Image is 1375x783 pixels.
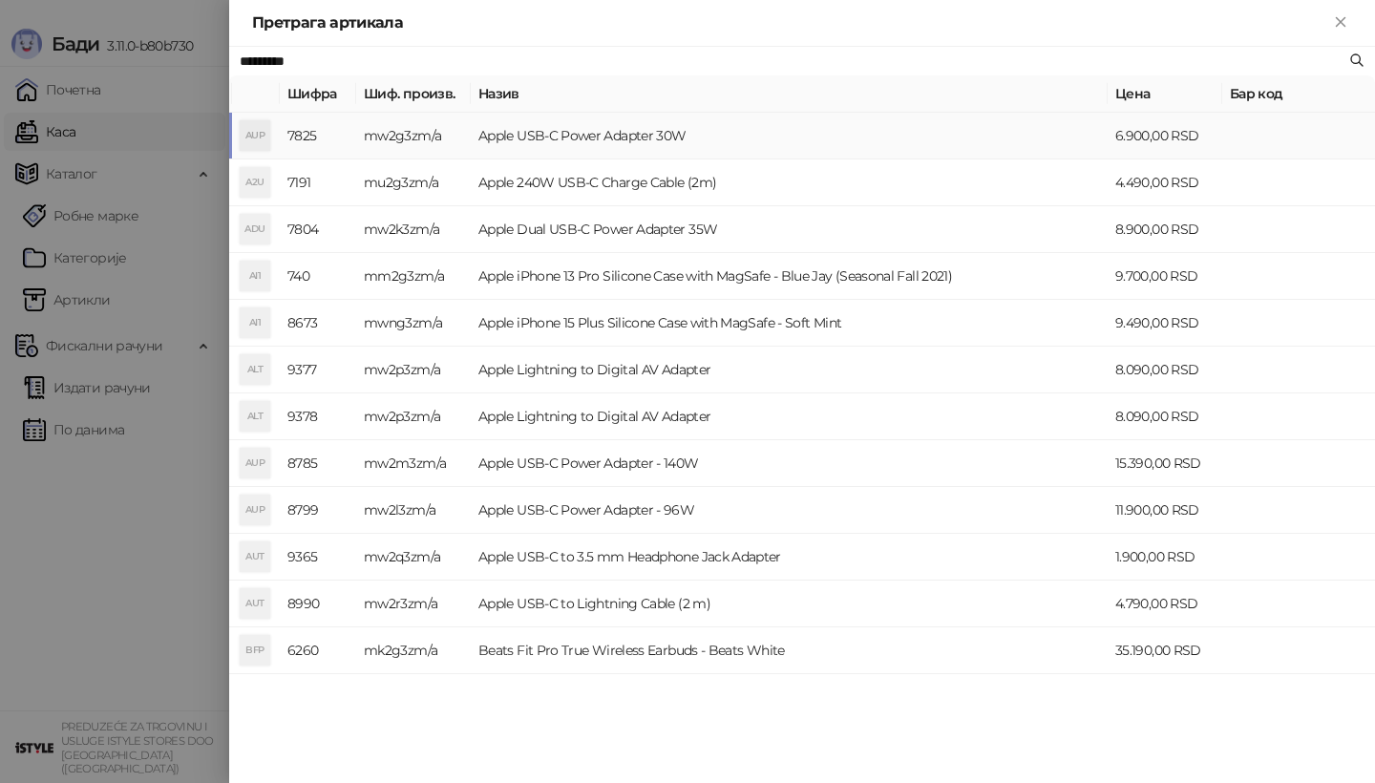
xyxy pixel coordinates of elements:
div: Претрага артикала [252,11,1329,34]
td: mw2q3zm/a [356,534,471,581]
div: ALT [240,354,270,385]
td: 9378 [280,393,356,440]
td: Apple USB-C to Lightning Cable (2 m) [471,581,1108,627]
div: ALT [240,401,270,432]
th: Назив [471,75,1108,113]
td: Apple iPhone 15 Plus Silicone Case with MagSafe - Soft Mint [471,300,1108,347]
td: 9377 [280,347,356,393]
td: 8.900,00 RSD [1108,206,1222,253]
td: 6260 [280,627,356,674]
td: Apple Dual USB-C Power Adapter 35W [471,206,1108,253]
td: 8799 [280,487,356,534]
div: A2U [240,167,270,198]
div: ADU [240,214,270,244]
td: 8785 [280,440,356,487]
td: mw2r3zm/a [356,581,471,627]
td: 4.490,00 RSD [1108,159,1222,206]
div: AUP [240,448,270,478]
td: Apple USB-C Power Adapter - 140W [471,440,1108,487]
td: 740 [280,253,356,300]
th: Цена [1108,75,1222,113]
td: Apple USB-C to 3.5 mm Headphone Jack Adapter [471,534,1108,581]
td: Apple 240W USB-C Charge Cable (2m) [471,159,1108,206]
td: 8.090,00 RSD [1108,393,1222,440]
th: Шиф. произв. [356,75,471,113]
td: 35.190,00 RSD [1108,627,1222,674]
td: Apple USB-C Power Adapter 30W [471,113,1108,159]
div: BFP [240,635,270,666]
td: mw2k3zm/a [356,206,471,253]
td: mm2g3zm/a [356,253,471,300]
td: 9.490,00 RSD [1108,300,1222,347]
th: Шифра [280,75,356,113]
td: 7825 [280,113,356,159]
td: mw2g3zm/a [356,113,471,159]
div: AI1 [240,307,270,338]
td: 9.700,00 RSD [1108,253,1222,300]
td: 8.090,00 RSD [1108,347,1222,393]
td: mw2l3zm/a [356,487,471,534]
td: 6.900,00 RSD [1108,113,1222,159]
td: 8673 [280,300,356,347]
td: Apple iPhone 13 Pro Silicone Case with MagSafe - Blue Jay (Seasonal Fall 2021) [471,253,1108,300]
td: 7804 [280,206,356,253]
td: Apple USB-C Power Adapter - 96W [471,487,1108,534]
td: Beats Fit Pro True Wireless Earbuds - Beats White [471,627,1108,674]
div: AUT [240,541,270,572]
button: Close [1329,11,1352,34]
td: mw2m3zm/a [356,440,471,487]
td: 11.900,00 RSD [1108,487,1222,534]
th: Бар код [1222,75,1375,113]
td: mw2p3zm/a [356,393,471,440]
td: 8990 [280,581,356,627]
div: AI1 [240,261,270,291]
td: 9365 [280,534,356,581]
td: 4.790,00 RSD [1108,581,1222,627]
td: 15.390,00 RSD [1108,440,1222,487]
div: AUP [240,495,270,525]
td: 1.900,00 RSD [1108,534,1222,581]
td: mu2g3zm/a [356,159,471,206]
td: mwng3zm/a [356,300,471,347]
td: 7191 [280,159,356,206]
td: mw2p3zm/a [356,347,471,393]
td: mk2g3zm/a [356,627,471,674]
div: AUP [240,120,270,151]
td: Apple Lightning to Digital AV Adapter [471,347,1108,393]
div: AUT [240,588,270,619]
td: Apple Lightning to Digital AV Adapter [471,393,1108,440]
